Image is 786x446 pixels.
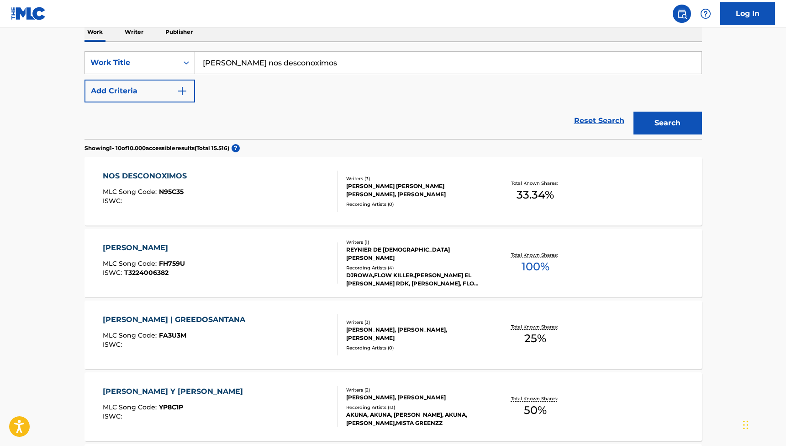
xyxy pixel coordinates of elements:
[346,239,484,246] div: Writers ( 1 )
[103,197,124,205] span: ISWC :
[103,386,248,397] div: [PERSON_NAME] Y [PERSON_NAME]
[740,402,786,446] iframe: Chat Widget
[673,5,691,23] a: Public Search
[346,201,484,208] div: Recording Artists ( 0 )
[740,402,786,446] div: Widget de chat
[84,229,702,297] a: [PERSON_NAME]MLC Song Code:FH759UISWC:T3224006382Writers (1)REYNIER DE [DEMOGRAPHIC_DATA][PERSON_...
[511,180,560,187] p: Total Known Shares:
[511,395,560,402] p: Total Known Shares:
[122,22,146,42] p: Writer
[84,80,195,102] button: Add Criteria
[633,112,702,134] button: Search
[346,246,484,262] div: REYNIER DE [DEMOGRAPHIC_DATA][PERSON_NAME]
[346,393,484,402] div: [PERSON_NAME], [PERSON_NAME]
[163,22,195,42] p: Publisher
[346,264,484,271] div: Recording Artists ( 4 )
[103,171,191,182] div: NOS DESCONOXIMOS
[159,331,186,339] span: FA3U3M
[159,259,185,268] span: FH759U
[84,51,702,139] form: Search Form
[700,8,711,19] img: help
[177,86,188,97] img: 9d2ae6d4665cec9f34b9.svg
[84,372,702,441] a: [PERSON_NAME] Y [PERSON_NAME]MLC Song Code:YP8C1PISWC:Writers (2)[PERSON_NAME], [PERSON_NAME]Reco...
[103,259,159,268] span: MLC Song Code :
[103,242,185,253] div: [PERSON_NAME]
[346,326,484,342] div: [PERSON_NAME], [PERSON_NAME], [PERSON_NAME]
[11,7,46,20] img: MLC Logo
[346,182,484,199] div: [PERSON_NAME] [PERSON_NAME] [PERSON_NAME], [PERSON_NAME]
[346,411,484,427] div: AKUNA, AKUNA, [PERSON_NAME], AKUNA, [PERSON_NAME],MISTA GREENZZ
[159,188,184,196] span: N95C35
[84,22,106,42] p: Work
[720,2,775,25] a: Log In
[103,403,159,411] span: MLC Song Code :
[124,269,169,277] span: T3224006382
[103,188,159,196] span: MLC Song Code :
[346,175,484,182] div: Writers ( 3 )
[103,340,124,349] span: ISWC :
[90,57,173,68] div: Work Title
[84,144,229,152] p: Showing 1 - 10 of 10.000 accessible results (Total 15.516 )
[511,323,560,330] p: Total Known Shares:
[103,412,124,420] span: ISWC :
[103,331,159,339] span: MLC Song Code :
[676,8,687,19] img: search
[84,157,702,226] a: NOS DESCONOXIMOSMLC Song Code:N95C35ISWC:Writers (3)[PERSON_NAME] [PERSON_NAME] [PERSON_NAME], [P...
[346,319,484,326] div: Writers ( 3 )
[522,258,549,275] span: 100 %
[696,5,715,23] div: Help
[743,411,749,439] div: Arrastrar
[346,404,484,411] div: Recording Artists ( 13 )
[103,269,124,277] span: ISWC :
[346,387,484,393] div: Writers ( 2 )
[84,301,702,369] a: [PERSON_NAME] | GREEDOSANTANAMLC Song Code:FA3U3MISWC:Writers (3)[PERSON_NAME], [PERSON_NAME], [P...
[159,403,183,411] span: YP8C1P
[511,252,560,258] p: Total Known Shares:
[524,330,546,347] span: 25 %
[346,271,484,288] div: DJROWA,FLOW KILLER,[PERSON_NAME] EL [PERSON_NAME] RDK, [PERSON_NAME], FLOW KILLER, [PERSON_NAME] ...
[232,144,240,152] span: ?
[517,187,554,203] span: 33.34 %
[103,314,250,325] div: [PERSON_NAME] | GREEDOSANTANA
[524,402,547,419] span: 50 %
[570,111,629,131] a: Reset Search
[346,344,484,351] div: Recording Artists ( 0 )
